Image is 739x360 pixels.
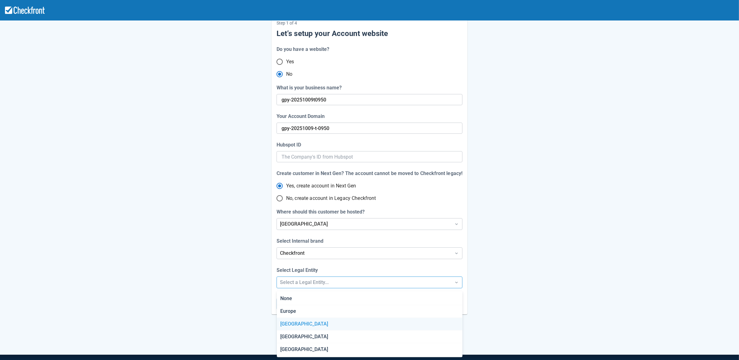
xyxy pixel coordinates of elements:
label: Hubspot ID [277,141,304,149]
label: Select Internal brand [277,237,326,245]
div: [GEOGRAPHIC_DATA] [280,220,448,228]
div: [GEOGRAPHIC_DATA] [277,318,462,331]
input: This will be your Account domain [282,94,456,105]
div: None [277,292,462,305]
div: Checkfront [280,250,448,257]
span: Dropdown icon [453,279,460,286]
span: Yes, create account in Next Gen [286,182,356,190]
div: [GEOGRAPHIC_DATA] [277,331,462,343]
label: Select Legal Entity [277,267,320,274]
div: [GEOGRAPHIC_DATA] [277,343,462,356]
div: Do you have a website? [277,46,330,53]
h5: Let’s setup your Account website [277,29,462,38]
div: Europe [277,305,462,318]
span: Yes [286,58,294,65]
span: Dropdown icon [453,250,460,256]
label: Your Account Domain [277,113,327,120]
label: What is your business name? [277,84,344,92]
span: No [286,70,292,78]
label: Where should this customer be hosted? [277,208,367,216]
div: Select a Legal Entity... [280,279,448,286]
input: The Company's ID from Hubspot [282,151,457,162]
span: Dropdown icon [453,221,460,227]
iframe: Chat Widget [650,293,739,360]
span: No, create account in Legacy Checkfront [286,195,376,202]
div: Create customer in Next Gen? The account cannot be moved to Checkfront legacy! [277,170,462,177]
